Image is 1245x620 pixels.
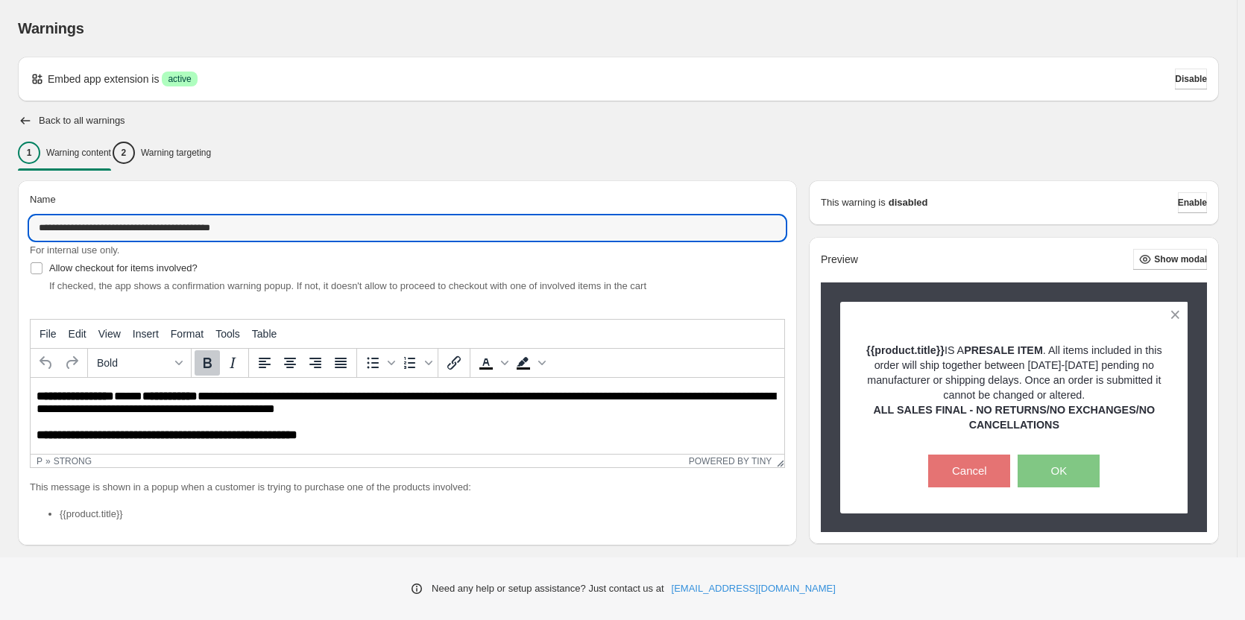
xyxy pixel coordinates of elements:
[54,456,92,466] div: strong
[45,456,51,466] div: »
[866,343,1162,402] p: IS A . All items included in this order will ship together between [DATE]-[DATE] pending no manuf...
[397,350,435,376] div: Numbered list
[133,328,159,340] span: Insert
[821,195,886,210] p: This warning is
[511,350,548,376] div: Background color
[30,244,119,256] span: For internal use only.
[928,455,1010,487] button: Cancel
[46,147,111,159] p: Warning content
[113,142,135,164] div: 2
[30,480,785,495] p: This message is shown in a popup when a customer is trying to purchase one of the products involved:
[37,456,42,466] div: p
[821,253,858,266] h2: Preview
[171,328,204,340] span: Format
[97,357,170,369] span: Bold
[98,328,121,340] span: View
[1175,69,1207,89] button: Disable
[60,507,785,522] li: {{product.title}}
[1018,455,1100,487] button: OK
[303,350,328,376] button: Align right
[441,350,467,376] button: Insert/edit link
[31,378,784,454] iframe: Rich Text Area
[18,20,84,37] span: Warnings
[49,262,198,273] span: Allow checkout for items involved?
[195,350,220,376] button: Bold
[1178,197,1207,209] span: Enable
[1178,192,1207,213] button: Enable
[141,147,211,159] p: Warning targeting
[473,350,511,376] div: Text color
[69,328,86,340] span: Edit
[30,194,56,205] span: Name
[39,115,125,127] h2: Back to all warnings
[220,350,245,376] button: Italic
[277,350,303,376] button: Align center
[689,456,772,466] a: Powered by Tiny
[328,350,353,376] button: Justify
[874,404,1156,431] strong: ALL SALES FINAL - NO RETURNS/NO EXCHANGES/NO CANCELLATIONS
[252,350,277,376] button: Align left
[91,350,188,376] button: Formats
[1133,249,1207,270] button: Show modal
[59,350,84,376] button: Redo
[34,350,59,376] button: Undo
[1154,253,1207,265] span: Show modal
[168,73,191,85] span: active
[866,344,945,356] strong: {{product.title}}
[113,137,211,168] button: 2Warning targeting
[1175,73,1207,85] span: Disable
[252,328,277,340] span: Table
[18,142,40,164] div: 1
[18,137,111,168] button: 1Warning content
[964,344,1043,356] strong: PRESALE ITEM
[672,581,836,596] a: [EMAIL_ADDRESS][DOMAIN_NAME]
[889,195,928,210] strong: disabled
[49,280,646,291] span: If checked, the app shows a confirmation warning popup. If not, it doesn't allow to proceed to ch...
[40,328,57,340] span: File
[48,72,159,86] p: Embed app extension is
[360,350,397,376] div: Bullet list
[772,455,784,467] div: Resize
[215,328,240,340] span: Tools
